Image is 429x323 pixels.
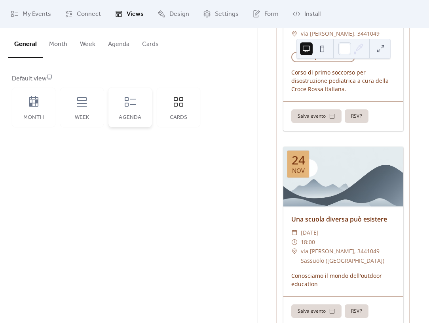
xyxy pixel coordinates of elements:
div: Week [68,115,96,121]
a: Settings [197,3,245,25]
div: ​ [291,237,298,247]
span: via [PERSON_NAME], 3441049 Sassuolo ([GEOGRAPHIC_DATA]) [301,29,395,48]
div: Corso di primo soccorso per disostruzione pediatrica a cura della Croce Rossa Italiana. [283,68,403,93]
span: 18:00 [301,237,315,247]
a: Form [247,3,285,25]
button: RSVP [345,304,368,318]
span: Views [127,10,144,19]
div: ​ [291,29,298,38]
div: ​ [291,228,298,237]
button: General [8,28,43,58]
button: Salva evento [291,304,342,318]
a: Install [287,3,326,25]
span: Design [169,10,189,19]
span: Connect [77,10,101,19]
div: Month [20,115,47,121]
span: via [PERSON_NAME], 3441049 Sassuolo ([GEOGRAPHIC_DATA]) [301,247,395,266]
div: Conosciamo il mondo dell'outdoor education [283,271,403,288]
button: Week [74,28,102,57]
span: Settings [215,10,239,19]
a: Connect [59,3,107,25]
button: Salva evento [291,109,342,123]
div: Default view [12,74,244,84]
span: Install [304,10,321,19]
div: 24 [292,154,305,166]
button: Agenda [102,28,136,57]
div: ​ [291,247,298,256]
button: RSVP [345,109,368,123]
div: Cards [165,115,192,121]
span: My Events [23,10,51,19]
span: Form [264,10,279,19]
div: nov [292,168,305,174]
button: Month [43,28,74,57]
a: Views [109,3,150,25]
button: Cards [136,28,165,57]
div: Agenda [116,115,144,121]
a: Design [152,3,195,25]
span: [DATE] [301,228,319,237]
a: My Events [5,3,57,25]
div: Una scuola diversa può esistere [283,214,403,224]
